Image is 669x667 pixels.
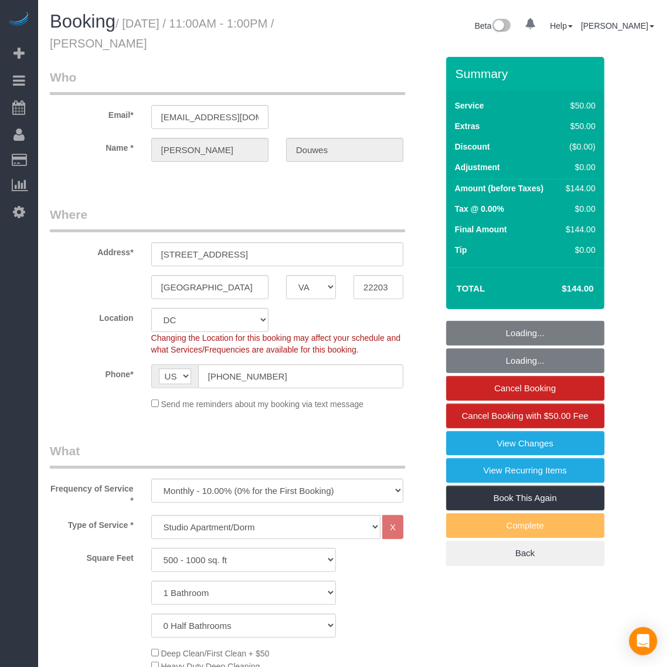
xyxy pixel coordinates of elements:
div: $144.00 [561,224,595,235]
span: Booking [50,11,116,32]
h4: $144.00 [527,284,593,294]
img: Automaid Logo [7,12,30,28]
label: Phone* [41,364,142,380]
div: $0.00 [561,161,595,173]
label: Final Amount [455,224,507,235]
h3: Summary [456,67,599,80]
a: View Changes [446,431,605,456]
div: $144.00 [561,182,595,194]
span: Changing the Location for this booking may affect your schedule and what Services/Frequencies are... [151,333,400,354]
span: Cancel Booking with $50.00 Fee [462,411,589,421]
small: / [DATE] / 11:00AM - 1:00PM / [PERSON_NAME] [50,17,274,50]
img: New interface [491,19,511,34]
div: $0.00 [561,203,595,215]
span: Send me reminders about my booking via text message [161,399,364,409]
label: Adjustment [455,161,500,173]
strong: Total [457,283,485,293]
a: Book This Again [446,486,605,510]
div: $0.00 [561,244,595,256]
label: Name * [41,138,142,154]
div: $50.00 [561,120,595,132]
label: Location [41,308,142,324]
label: Address* [41,242,142,258]
a: [PERSON_NAME] [581,21,654,31]
label: Discount [455,141,490,153]
input: First Name* [151,138,269,162]
a: Back [446,541,605,566]
label: Tip [455,244,467,256]
a: Help [550,21,573,31]
input: Zip Code* [354,275,403,299]
div: ($0.00) [561,141,595,153]
input: Phone* [198,364,403,388]
label: Square Feet [41,548,142,564]
label: Email* [41,105,142,121]
legend: Who [50,69,405,95]
span: Deep Clean/First Clean + $50 [161,649,270,658]
legend: Where [50,206,405,232]
a: View Recurring Items [446,458,605,483]
legend: What [50,442,405,469]
label: Type of Service * [41,515,142,531]
label: Amount (before Taxes) [455,182,544,194]
div: $50.00 [561,100,595,111]
input: Email* [151,105,269,129]
a: Cancel Booking [446,376,605,401]
div: Open Intercom Messenger [629,627,657,655]
label: Service [455,100,484,111]
a: Cancel Booking with $50.00 Fee [446,404,605,428]
label: Frequency of Service * [41,479,142,506]
input: City* [151,275,269,299]
input: Last Name* [286,138,403,162]
a: Beta [475,21,511,31]
label: Tax @ 0.00% [455,203,504,215]
label: Extras [455,120,480,132]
